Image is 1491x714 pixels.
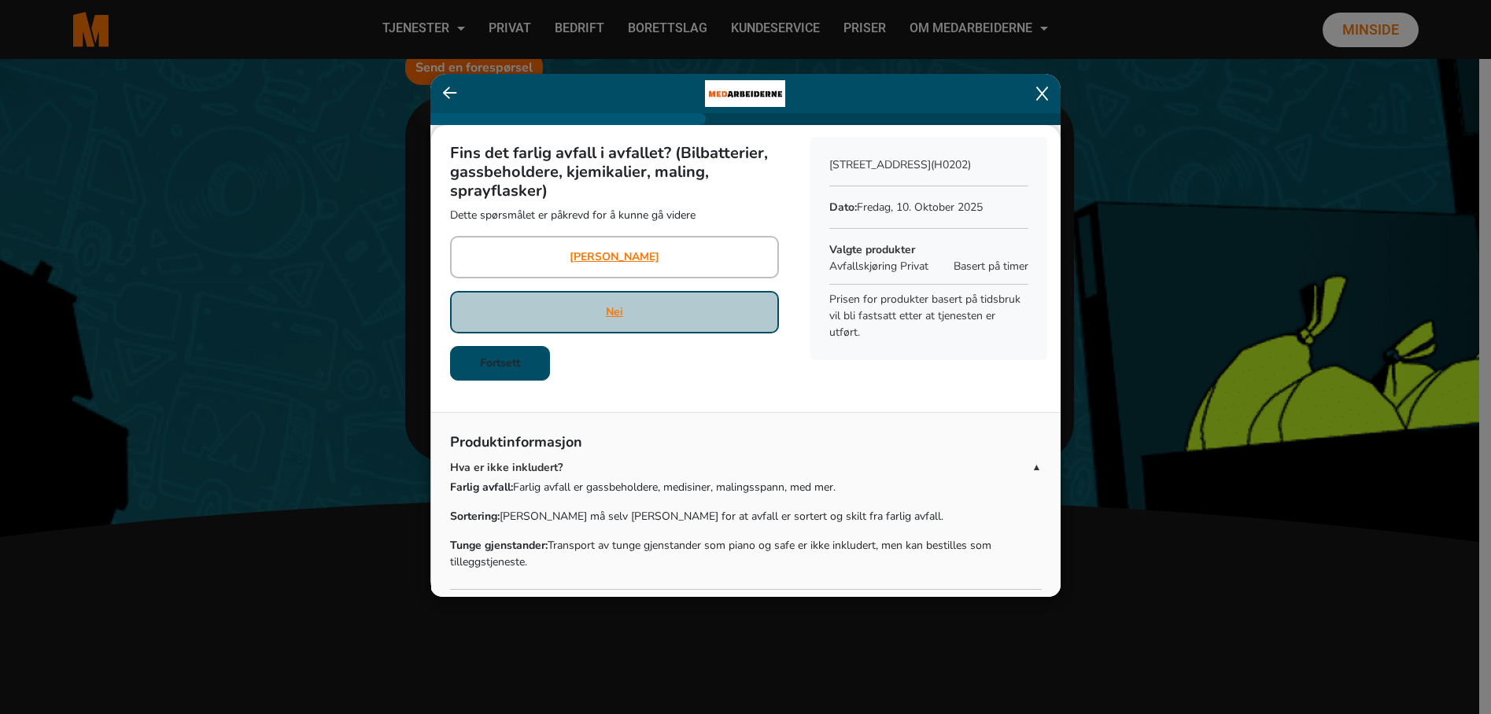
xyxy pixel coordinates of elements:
a: [PERSON_NAME] [570,248,659,265]
strong: Sortering: [450,509,500,524]
span: (H0202) [931,157,971,172]
p: Hva er ikke inkludert? [450,459,1032,476]
b: Fortsett [480,355,520,370]
strong: Tunge gjenstander: [450,538,548,553]
span: Basert på timer [954,258,1028,274]
p: Avfallskjøring Privat [829,258,946,274]
strong: Farlig avfall: [450,480,513,495]
h5: Fins det farlig avfall i avfallet? (Bilbatterier, gassbeholdere, kjemikalier, maling, sprayflasker) [450,144,780,201]
p: [PERSON_NAME] må selv [PERSON_NAME] for at avfall er sortert og skilt fra farlig avfall. [450,508,1042,524]
p: Dette spørsmålet er påkrevd for å kunne gå videre [450,207,780,223]
p: Farlig avfall er gassbeholdere, medisiner, malingsspann, med mer. [450,479,1042,495]
b: Dato: [829,200,857,215]
p: [STREET_ADDRESS] [829,156,1028,173]
p: Produktinformasjon [450,432,1042,459]
b: Valgte produkter [829,242,915,257]
p: Prisen for produkter basert på tidsbruk vil bli fastsatt etter at tjenesten er utført. [829,291,1028,340]
button: Fortsett [450,346,550,381]
img: bacdd172-0455-430b-bf8f-cf411a8648e0 [705,74,785,113]
p: fredag, 10. oktober 2025 [829,199,1028,215]
p: Transport av tunge gjenstander som piano og safe er ikke inkludert, men kan bestilles som tillegg... [450,537,1042,570]
span: ▲ [1032,460,1042,474]
a: Nei [606,304,623,320]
